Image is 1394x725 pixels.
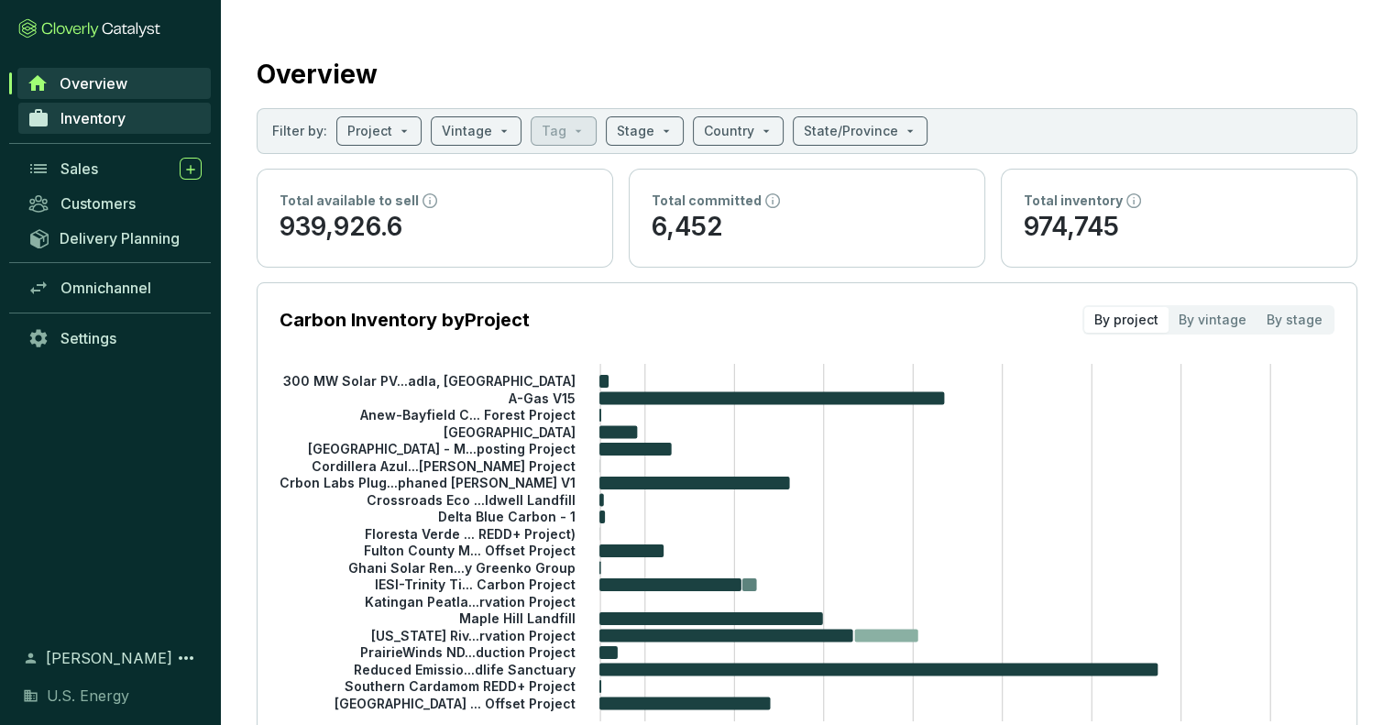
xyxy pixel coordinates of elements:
tspan: Fulton County M... Offset Project [364,543,576,558]
span: Overview [60,74,127,93]
tspan: Southern Cardamom REDD+ Project [345,678,576,694]
a: Inventory [18,103,211,134]
tspan: [GEOGRAPHIC_DATA] [444,424,576,440]
tspan: 300 MW Solar PV...adla, [GEOGRAPHIC_DATA] [283,373,576,389]
p: Total committed [652,192,762,210]
span: Sales [60,159,98,178]
a: Overview [17,68,211,99]
span: U.S. Energy [47,685,129,707]
tspan: Crossroads Eco ...ldwell Landfill [367,492,576,508]
span: Settings [60,329,116,347]
p: Filter by: [272,122,327,140]
a: Settings [18,323,211,354]
tspan: Ghani Solar Ren...y Greenko Group [348,560,576,576]
div: By stage [1257,307,1333,333]
span: Customers [60,194,136,213]
tspan: [GEOGRAPHIC_DATA] - M...posting Project [308,441,576,456]
tspan: Cordillera Azul...[PERSON_NAME] Project [312,458,576,474]
a: Delivery Planning [18,223,211,253]
tspan: A-Gas V15 [508,390,576,406]
tspan: Maple Hill Landfill [459,610,576,626]
p: 939,926.6 [280,210,590,245]
tspan: IESI-Trinity Ti... Carbon Project [375,577,576,592]
div: By project [1084,307,1169,333]
span: Delivery Planning [60,229,180,247]
a: Customers [18,188,211,219]
tspan: [GEOGRAPHIC_DATA] ... Offset Project [335,696,576,711]
span: Omnichannel [60,279,151,297]
p: Total available to sell [280,192,419,210]
tspan: [US_STATE] Riv...rvation Project [371,628,576,643]
tspan: PrairieWinds ND...duction Project [360,644,576,660]
tspan: Anew-Bayfield C... Forest Project [359,407,576,423]
tspan: Floresta Verde ... REDD+ Project) [365,526,576,542]
div: By vintage [1169,307,1257,333]
tspan: Katingan Peatla...rvation Project [365,594,576,610]
a: Sales [18,153,211,184]
p: Total inventory [1024,192,1123,210]
p: Carbon Inventory by Project [280,307,530,333]
div: segmented control [1082,305,1334,335]
p: Tag [542,122,566,140]
p: 6,452 [652,210,962,245]
tspan: Reduced Emissio...dlife Sanctuary [354,662,576,677]
h2: Overview [257,55,378,93]
span: [PERSON_NAME] [46,647,172,669]
tspan: Crbon Labs Plug...phaned [PERSON_NAME] V1 [280,475,576,490]
span: Inventory [60,109,126,127]
p: 974,745 [1024,210,1334,245]
tspan: Delta Blue Carbon - 1 [438,509,576,524]
a: Omnichannel [18,272,211,303]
